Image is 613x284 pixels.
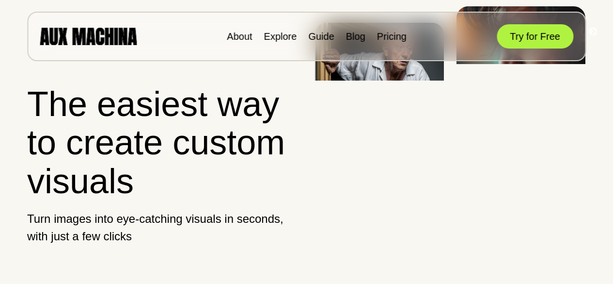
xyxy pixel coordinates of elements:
button: Try for Free [497,24,573,49]
img: AUX MACHINA [40,28,137,45]
a: Guide [308,31,334,42]
a: About [227,31,252,42]
p: Turn images into eye-catching visuals in seconds, with just a few clicks [27,210,298,245]
h1: The easiest way to create custom visuals [27,85,298,200]
a: Blog [346,31,365,42]
a: Explore [264,31,297,42]
a: Pricing [377,31,407,42]
img: Image [315,23,444,109]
